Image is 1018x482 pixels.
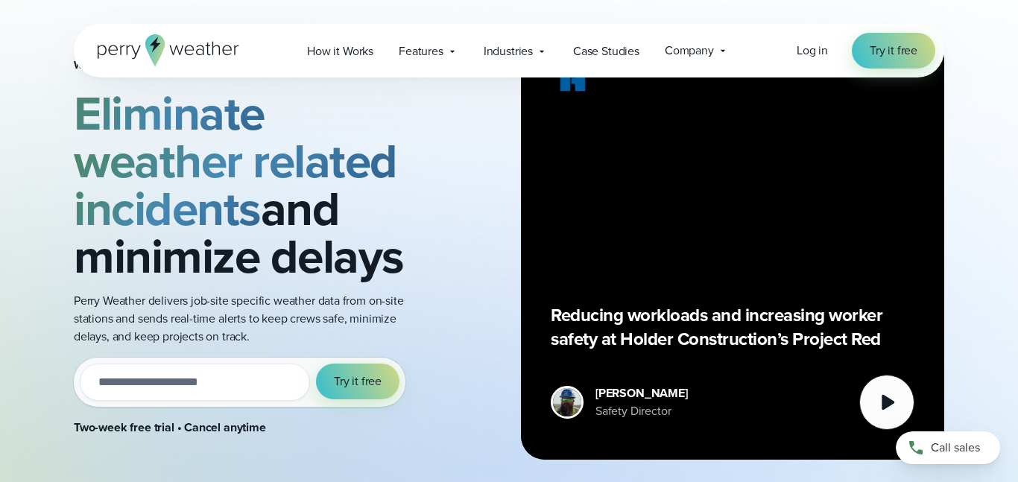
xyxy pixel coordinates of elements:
div: [PERSON_NAME] [595,384,688,402]
p: Reducing workloads and increasing worker safety at Holder Construction’s Project Red [551,303,914,351]
span: Case Studies [573,42,639,60]
span: Try it free [334,372,382,390]
h2: and minimize delays [74,89,423,280]
div: Safety Director [595,402,688,420]
span: Industries [484,42,533,60]
strong: Two-week free trial • Cancel anytime [74,419,266,436]
span: Call sales [931,439,980,457]
span: Company [665,42,714,60]
span: Try it free [870,42,917,60]
img: Merco Chantres Headshot [553,388,581,416]
img: Holder.svg [551,66,595,101]
button: Try it free [316,364,399,399]
span: How it Works [307,42,373,60]
a: Call sales [896,431,1000,464]
a: How it Works [294,36,386,66]
p: Perry Weather delivers job-site specific weather data from on-site stations and sends real-time a... [74,292,423,346]
span: Log in [797,42,828,59]
a: Try it free [852,33,935,69]
strong: Eliminate weather related incidents [74,78,397,244]
a: Log in [797,42,828,60]
a: Case Studies [560,36,652,66]
span: Features [399,42,443,60]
